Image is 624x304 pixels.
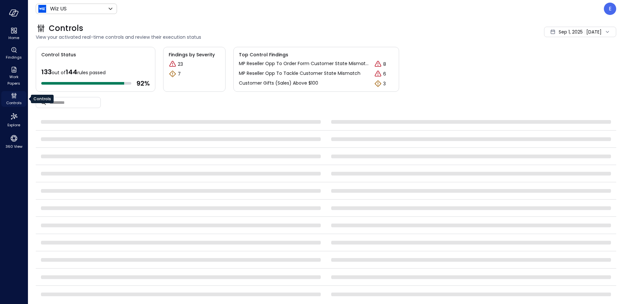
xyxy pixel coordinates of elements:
div: Warning [374,80,382,88]
span: 360 View [6,143,22,150]
p: 23 [178,61,183,68]
div: Controls [31,95,54,103]
span: 92 % [136,79,150,88]
span: Findings by Severity [169,51,220,58]
span: View your activated real-time controls and review their execution status [36,34,437,41]
div: 360 View [1,133,26,150]
p: 3 [383,80,386,87]
p: Customer Gifts (Sales) Above $100 [239,80,318,88]
span: Sep 1, 2025 [559,28,583,35]
div: Critical [169,60,176,68]
div: Findings [1,46,26,61]
div: Controls [1,91,26,107]
span: Controls [49,23,83,34]
div: Critical [374,70,382,78]
p: 8 [383,61,386,68]
span: out of [52,69,66,76]
div: Critical [374,60,382,68]
span: 144 [66,67,77,76]
span: 133 [41,67,52,76]
span: Top Control Findings [239,51,394,58]
p: MP Reseller Opp To Tackle Customer State Mismatch [239,70,360,78]
div: Ela Gottesman [604,3,616,15]
div: Warning [169,70,176,78]
span: Findings [6,54,22,61]
div: Work Papers [1,65,26,87]
p: 6 [383,71,386,77]
p: MP Reseller Opp To Order Form Customer State Mismatch [239,60,369,68]
div: Home [1,26,26,42]
div: Explore [1,111,26,129]
p: Wiz US [50,5,67,13]
span: Explore [7,122,20,128]
span: rules passed [77,69,106,76]
span: Controls [6,100,22,106]
p: E [609,5,612,13]
span: Work Papers [4,74,24,87]
span: Control Status [36,47,76,58]
p: 7 [178,71,181,77]
span: Home [8,35,19,41]
img: Icon [38,5,46,13]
